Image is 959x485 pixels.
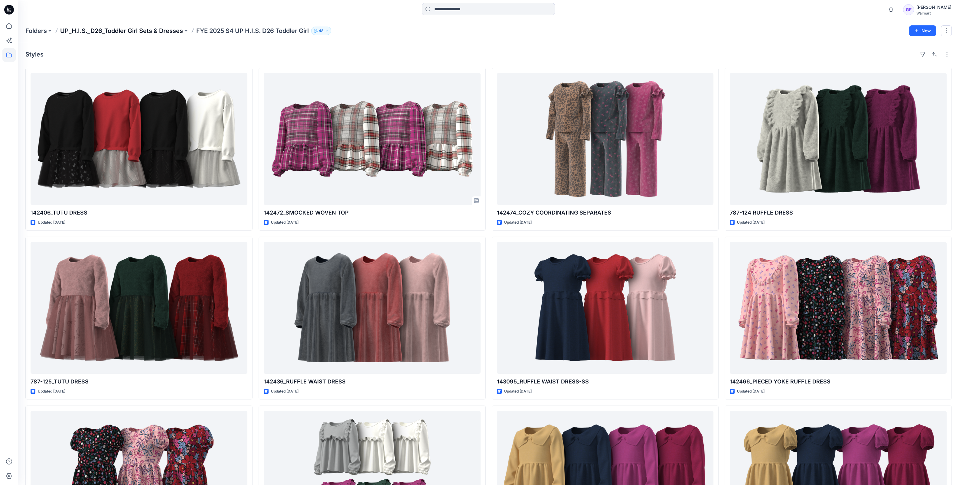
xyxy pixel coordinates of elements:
a: 787-124 RUFFLE DRESS [730,73,947,205]
p: Updated [DATE] [271,388,298,395]
p: Updated [DATE] [504,219,532,226]
p: FYE 2025 S4 UP H.I.S. D26 Toddler Girl [196,27,309,35]
p: 787-124 RUFFLE DRESS [730,209,947,217]
p: 142406_TUTU DRESS [31,209,247,217]
a: UP_H.I.S._D26_Toddler Girl Sets & Dresses [60,27,183,35]
p: Updated [DATE] [38,388,65,395]
p: Updated [DATE] [737,388,765,395]
div: GF [903,4,914,15]
p: 48 [319,27,324,34]
div: Walmart [916,11,951,15]
a: Folders [25,27,47,35]
button: 48 [311,27,331,35]
p: 142474_COZY COORDINATING SEPARATES [497,209,714,217]
p: 787-125_TUTU DRESS [31,377,247,386]
a: 142406_TUTU DRESS [31,73,247,205]
p: 142436_RUFFLE WAIST DRESS [264,377,481,386]
p: 143095_RUFFLE WAIST DRESS-SS [497,377,714,386]
div: [PERSON_NAME] [916,4,951,11]
p: Updated [DATE] [737,219,765,226]
a: 142466_PIECED YOKE RUFFLE DRESS [730,242,947,374]
a: 143095_RUFFLE WAIST DRESS-SS [497,242,714,374]
p: 142466_PIECED YOKE RUFFLE DRESS [730,377,947,386]
p: Updated [DATE] [271,219,298,226]
button: New [909,25,936,36]
p: Updated [DATE] [38,219,65,226]
a: 142436_RUFFLE WAIST DRESS [264,242,481,374]
a: 142472_SMOCKED WOVEN TOP [264,73,481,205]
a: 142474_COZY COORDINATING SEPARATES [497,73,714,205]
p: 142472_SMOCKED WOVEN TOP [264,209,481,217]
h4: Styles [25,51,44,58]
p: Updated [DATE] [504,388,532,395]
a: 787-125_TUTU DRESS [31,242,247,374]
